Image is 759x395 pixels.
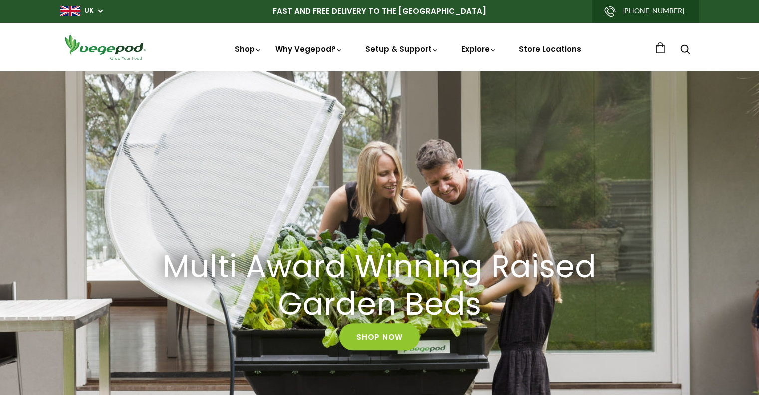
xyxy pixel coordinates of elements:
[365,44,439,54] a: Setup & Support
[519,44,581,54] a: Store Locations
[143,248,617,323] a: Multi Award Winning Raised Garden Beds
[275,44,343,54] a: Why Vegepod?
[235,44,262,54] a: Shop
[155,248,604,323] h2: Multi Award Winning Raised Garden Beds
[60,33,150,61] img: Vegepod
[461,44,497,54] a: Explore
[339,323,420,350] a: Shop Now
[60,6,80,16] img: gb_large.png
[84,6,94,16] a: UK
[680,45,690,56] a: Search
